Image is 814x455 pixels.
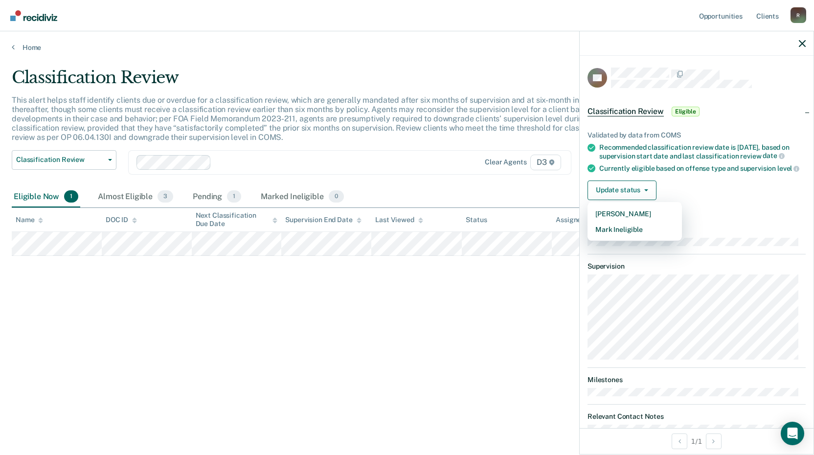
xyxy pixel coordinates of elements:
[588,262,806,271] dt: Supervision
[588,228,806,236] dt: Next Classification Due Date
[556,216,602,224] div: Assigned to
[530,155,561,170] span: D3
[588,107,664,116] span: Classification Review
[580,428,814,454] div: 1 / 1
[12,43,802,52] a: Home
[12,186,80,208] div: Eligible Now
[16,216,43,224] div: Name
[158,190,173,203] span: 3
[64,190,78,203] span: 1
[777,164,799,172] span: level
[588,412,806,421] dt: Relevant Contact Notes
[106,216,137,224] div: DOC ID
[706,433,722,449] button: Next Opportunity
[375,216,423,224] div: Last Viewed
[329,190,344,203] span: 0
[599,143,806,160] div: Recommended classification review date is [DATE], based on supervision start date and last classi...
[588,131,806,139] div: Validated by data from COMS
[196,211,278,228] div: Next Classification Due Date
[781,422,804,445] div: Open Intercom Messenger
[672,107,700,116] span: Eligible
[791,7,806,23] button: Profile dropdown button
[485,158,526,166] div: Clear agents
[191,186,243,208] div: Pending
[580,96,814,127] div: Classification ReviewEligible
[10,10,57,21] img: Recidiviz
[16,156,104,164] span: Classification Review
[588,206,682,222] button: [PERSON_NAME]
[227,190,241,203] span: 1
[96,186,175,208] div: Almost Eligible
[588,216,806,224] dt: Eligibility Date
[466,216,487,224] div: Status
[259,186,346,208] div: Marked Ineligible
[588,181,656,200] button: Update status
[791,7,806,23] div: R
[599,164,806,173] div: Currently eligible based on offense type and supervision
[12,95,611,142] p: This alert helps staff identify clients due or overdue for a classification review, which are gen...
[12,68,622,95] div: Classification Review
[588,222,682,237] button: Mark Ineligible
[763,152,784,159] span: date
[672,433,687,449] button: Previous Opportunity
[588,376,806,384] dt: Milestones
[285,216,361,224] div: Supervision End Date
